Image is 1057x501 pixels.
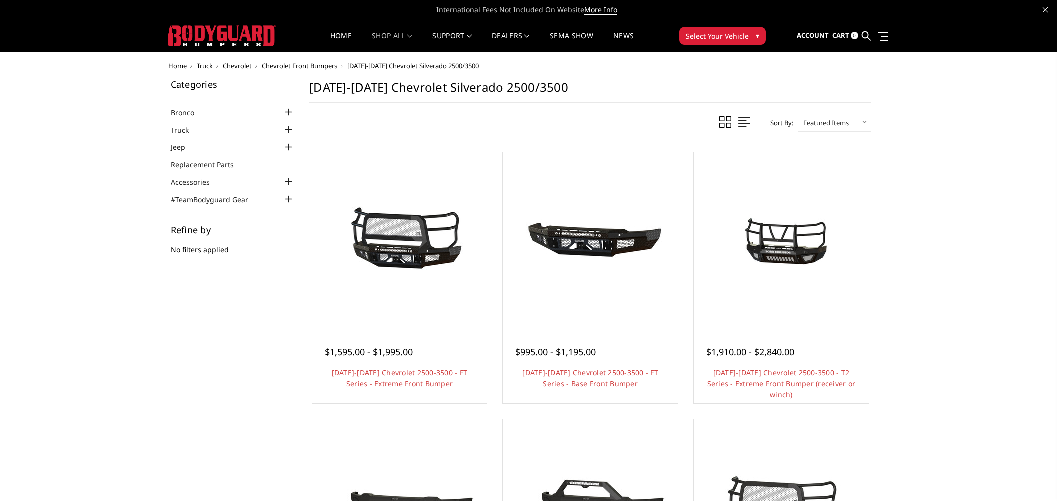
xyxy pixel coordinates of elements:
[505,155,675,325] a: 2024-2025 Chevrolet 2500-3500 - FT Series - Base Front Bumper 2024-2025 Chevrolet 2500-3500 - FT ...
[584,5,617,15] a: More Info
[171,80,295,89] h5: Categories
[515,346,596,358] span: $995.00 - $1,195.00
[522,368,658,388] a: [DATE]-[DATE] Chevrolet 2500-3500 - FT Series - Base Front Bumper
[679,27,766,45] button: Select Your Vehicle
[372,32,412,52] a: shop all
[696,155,866,325] a: 2024-2025 Chevrolet 2500-3500 - T2 Series - Extreme Front Bumper (receiver or winch) 2024-2025 Ch...
[171,225,295,234] h5: Refine by
[262,61,337,70] a: Chevrolet Front Bumpers
[168,25,276,46] img: BODYGUARD BUMPERS
[756,30,759,41] span: ▾
[197,61,213,70] a: Truck
[223,61,252,70] a: Chevrolet
[797,31,829,40] span: Account
[613,32,634,52] a: News
[168,61,187,70] a: Home
[332,368,468,388] a: [DATE]-[DATE] Chevrolet 2500-3500 - FT Series - Extreme Front Bumper
[706,346,794,358] span: $1,910.00 - $2,840.00
[325,346,413,358] span: $1,595.00 - $1,995.00
[347,61,479,70] span: [DATE]-[DATE] Chevrolet Silverado 2500/3500
[686,31,749,41] span: Select Your Vehicle
[851,32,858,39] span: 0
[171,142,198,152] a: Jeep
[171,225,295,265] div: No filters applied
[432,32,472,52] a: Support
[765,115,793,130] label: Sort By:
[330,32,352,52] a: Home
[171,159,246,170] a: Replacement Parts
[832,31,849,40] span: Cart
[315,155,485,325] a: 2024-2025 Chevrolet 2500-3500 - FT Series - Extreme Front Bumper 2024-2025 Chevrolet 2500-3500 - ...
[171,125,201,135] a: Truck
[171,177,222,187] a: Accessories
[171,107,207,118] a: Bronco
[707,368,856,399] a: [DATE]-[DATE] Chevrolet 2500-3500 - T2 Series - Extreme Front Bumper (receiver or winch)
[492,32,530,52] a: Dealers
[309,80,871,103] h1: [DATE]-[DATE] Chevrolet Silverado 2500/3500
[550,32,593,52] a: SEMA Show
[832,22,858,49] a: Cart 0
[171,194,261,205] a: #TeamBodyguard Gear
[797,22,829,49] a: Account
